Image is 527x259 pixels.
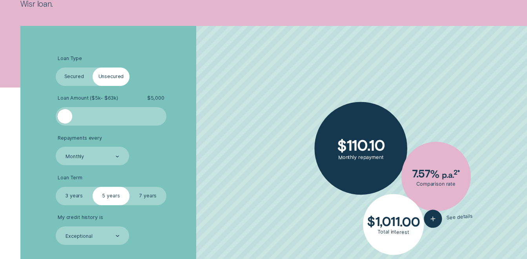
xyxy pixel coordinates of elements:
label: Unsecured [93,67,129,86]
span: $ 5,000 [147,95,164,101]
button: See details [423,207,473,228]
div: Exceptional [66,233,93,239]
span: Loan Type [58,55,82,62]
span: Repayments every [58,135,102,141]
span: See details [447,213,473,221]
label: 3 years [56,187,93,205]
label: 7 years [129,187,166,205]
div: Monthly [66,153,84,160]
span: Loan Term [58,175,82,181]
span: Loan Amount ( $5k - $63k ) [58,95,118,101]
label: Secured [56,67,93,86]
label: 5 years [93,187,129,205]
span: My credit history is [58,214,103,221]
